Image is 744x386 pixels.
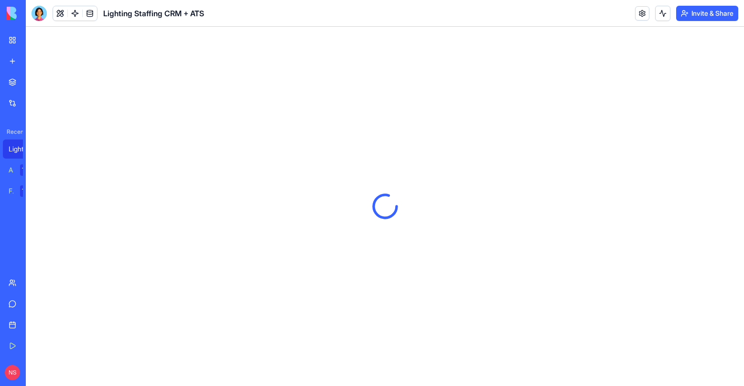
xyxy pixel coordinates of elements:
button: Invite & Share [676,6,738,21]
a: Feedback FormTRY [3,182,41,201]
a: AI Logo GeneratorTRY [3,161,41,180]
a: Lighting Staffing CRM + ATS [3,139,41,159]
span: Lighting Staffing CRM + ATS [103,8,204,19]
div: Lighting Staffing CRM + ATS [9,144,35,154]
div: TRY [20,185,35,197]
div: TRY [20,164,35,176]
span: NS [5,365,20,380]
span: Recent [3,128,23,136]
div: Feedback Form [9,186,13,196]
img: logo [7,7,66,20]
div: AI Logo Generator [9,165,13,175]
